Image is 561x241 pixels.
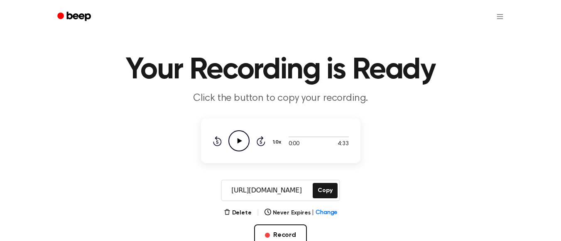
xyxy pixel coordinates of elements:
span: | [312,209,314,217]
button: Copy [313,183,337,198]
button: Open menu [490,7,510,27]
h1: Your Recording is Ready [68,55,493,85]
button: 1.0x [272,135,284,149]
p: Click the button to copy your recording. [121,92,440,105]
button: Never Expires|Change [265,209,338,217]
a: Beep [51,9,98,25]
span: Change [316,209,337,217]
span: 0:00 [289,140,299,148]
button: Delete [224,209,252,217]
span: 4:33 [338,140,348,148]
span: | [257,208,260,218]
